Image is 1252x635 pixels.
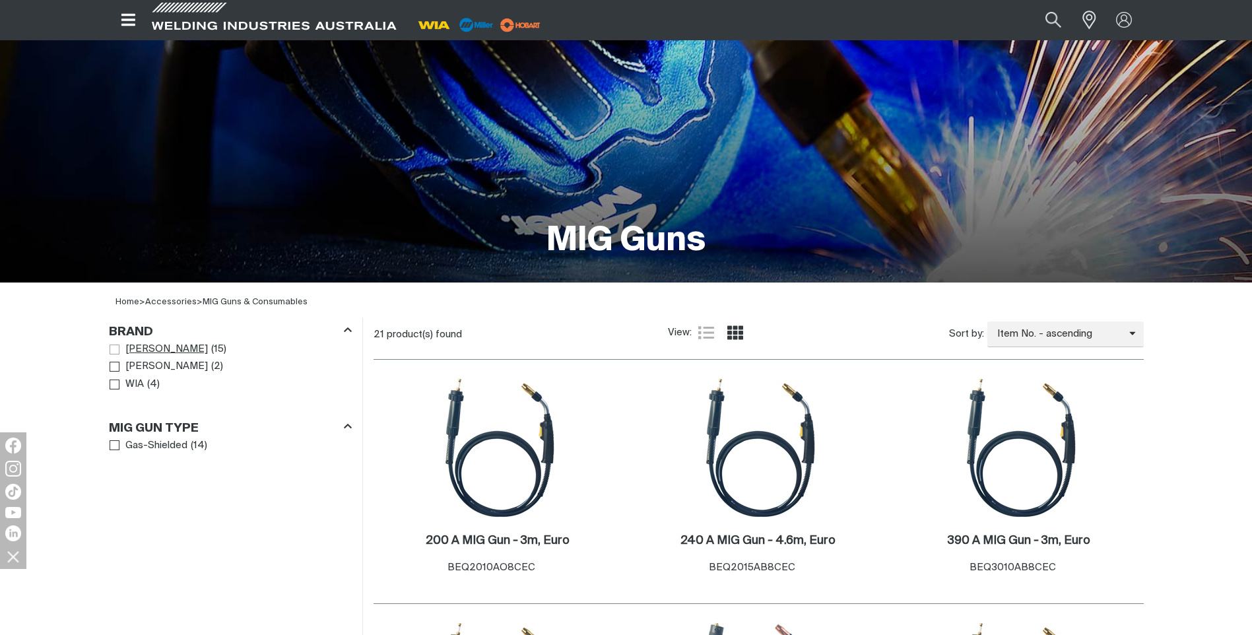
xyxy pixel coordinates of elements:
[125,377,144,392] span: WIA
[5,507,21,518] img: YouTube
[2,545,24,568] img: hide socials
[5,438,21,453] img: Facebook
[680,535,836,547] h2: 240 A MIG Gun - 4.6m, Euro
[688,377,829,518] img: 240 A MIG Gun - 4.6m, Euro
[125,359,208,374] span: [PERSON_NAME]
[145,298,203,306] span: >
[374,317,1144,351] section: Product list controls
[203,298,308,306] a: MIG Guns & Consumables
[426,535,570,547] h2: 200 A MIG Gun - 3m, Euro
[374,328,668,341] div: 21
[948,535,1090,547] h2: 390 A MIG Gun - 3m, Euro
[125,438,187,453] span: Gas-Shielded
[698,325,714,341] a: List view
[109,325,153,340] h3: Brand
[949,327,984,342] span: Sort by:
[668,325,692,341] span: View:
[109,317,352,455] aside: Filters
[125,342,208,357] span: [PERSON_NAME]
[110,341,209,358] a: [PERSON_NAME]
[496,20,544,30] a: miller
[1031,5,1076,35] button: Search products
[139,298,145,306] span: >
[387,329,462,339] span: product(s) found
[987,327,1129,342] span: Item No. - ascending
[426,533,570,549] a: 200 A MIG Gun - 3m, Euro
[5,484,21,500] img: TikTok
[191,438,207,453] span: ( 14 )
[110,437,351,455] ul: MIG Gun Type
[970,562,1056,572] span: BEQ3010AB8CEC
[109,418,352,436] div: MIG Gun Type
[110,437,188,455] a: Gas-Shielded
[5,461,21,477] img: Instagram
[447,562,535,572] span: BEQ2010AO8CEC
[709,562,795,572] span: BEQ2015AB8CEC
[680,533,836,549] a: 240 A MIG Gun - 4.6m, Euro
[109,322,352,340] div: Brand
[147,377,160,392] span: ( 4 )
[211,359,223,374] span: ( 2 )
[110,358,209,376] a: [PERSON_NAME]
[110,341,351,393] ul: Brand
[948,377,1090,518] img: 390 A MIG Gun - 3m, Euro
[546,220,706,263] h1: MIG Guns
[496,15,544,35] img: miller
[5,525,21,541] img: LinkedIn
[427,377,568,518] img: 200 A MIG Gun - 3m, Euro
[115,298,139,306] a: Home
[110,376,145,393] a: WIA
[211,342,226,357] span: ( 15 )
[1014,5,1075,35] input: Product name or item number...
[145,298,197,306] a: Accessories
[948,533,1090,549] a: 390 A MIG Gun - 3m, Euro
[109,421,199,436] h3: MIG Gun Type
